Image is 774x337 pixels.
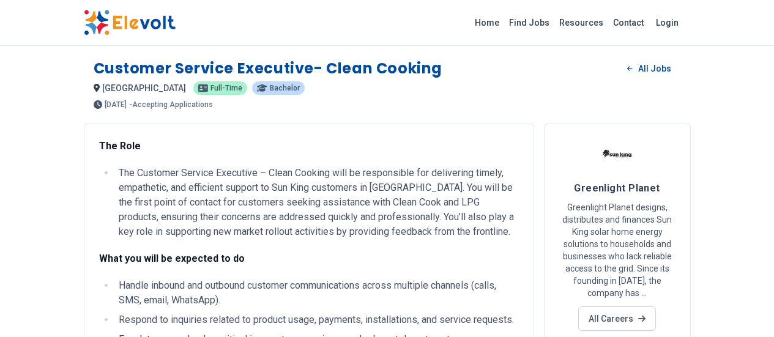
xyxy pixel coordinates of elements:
li: Handle inbound and outbound customer communications across multiple channels (calls, SMS, email, ... [115,278,519,308]
li: Respond to inquiries related to product usage, payments, installations, and service requests. [115,313,519,327]
a: All Jobs [617,59,680,78]
li: The Customer Service Executive – Clean Cooking will be responsible for delivering timely, empathe... [115,166,519,239]
p: Greenlight Planet designs, distributes and finances Sun King solar home energy solutions to house... [559,201,675,299]
a: Home [470,13,504,32]
span: Greenlight Planet [574,182,660,194]
h1: Customer Service Executive- Clean Cooking [94,59,443,78]
span: Bachelor [270,84,300,92]
strong: What you will be expected to do [99,253,245,264]
span: Full-time [210,84,242,92]
img: Greenlight Planet [602,139,633,169]
a: Find Jobs [504,13,554,32]
a: Login [649,10,686,35]
a: All Careers [578,306,656,331]
a: Resources [554,13,608,32]
strong: The Role [99,140,141,152]
span: [DATE] [105,101,127,108]
a: Contact [608,13,649,32]
img: Elevolt [84,10,176,35]
p: - Accepting Applications [129,101,213,108]
span: [GEOGRAPHIC_DATA] [102,83,186,93]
